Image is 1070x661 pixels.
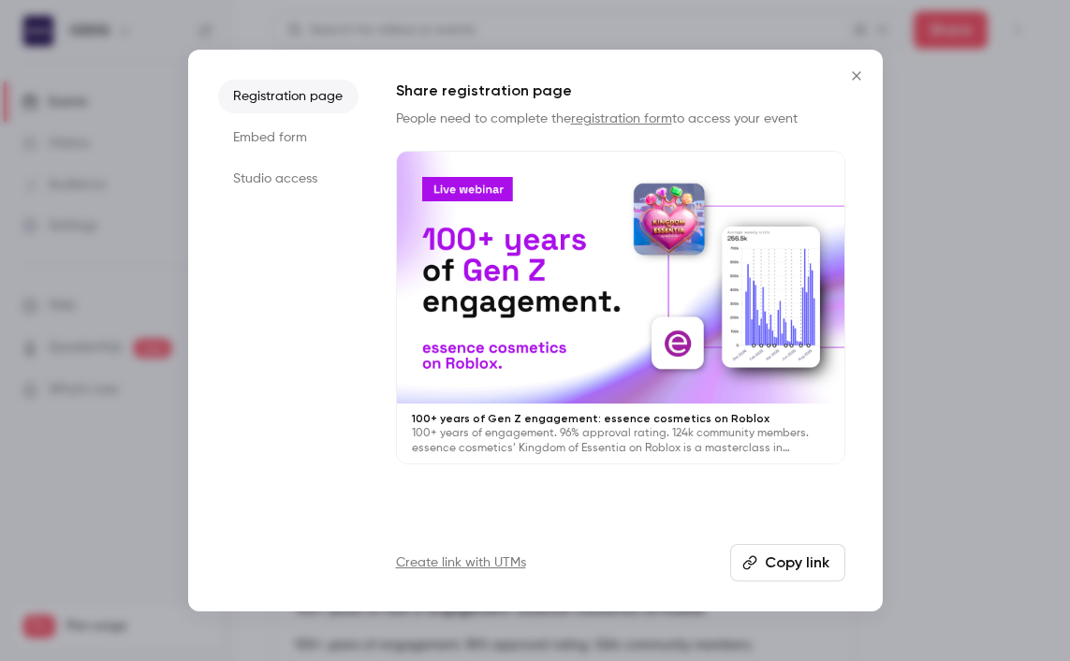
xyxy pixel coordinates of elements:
a: registration form [571,112,672,125]
h1: Share registration page [396,80,845,102]
li: Embed form [218,121,359,154]
a: Create link with UTMs [396,553,526,572]
button: Copy link [730,544,845,581]
button: Close [838,57,875,95]
a: 100+ years of Gen Z engagement: essence cosmetics on Roblox100+ years of engagement. 96% approval... [396,151,845,464]
li: Registration page [218,80,359,113]
p: 100+ years of engagement. 96% approval rating. 124k community members. essence cosmetics’ Kingdom... [412,426,829,456]
p: 100+ years of Gen Z engagement: essence cosmetics on Roblox [412,411,829,426]
p: People need to complete the to access your event [396,110,845,128]
li: Studio access [218,162,359,196]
